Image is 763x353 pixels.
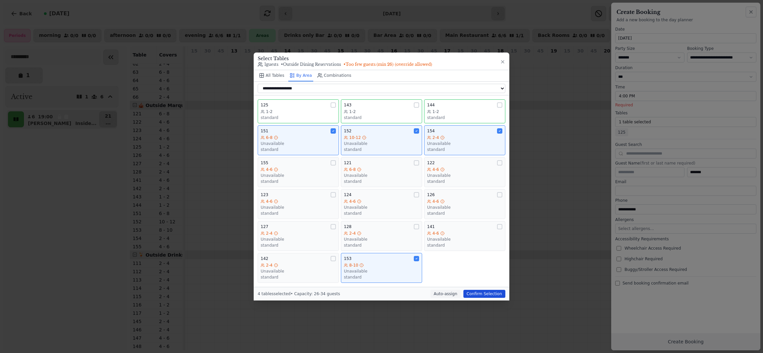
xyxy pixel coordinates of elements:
span: 1 guests [258,62,278,67]
div: Unavailable [261,269,336,274]
div: standard [344,179,419,184]
div: Unavailable [261,205,336,210]
div: Unavailable [261,173,336,178]
button: 1224-6Unavailablestandard [424,157,505,187]
button: 1431-2standard [341,99,422,123]
div: standard [344,243,419,248]
div: Unavailable [261,237,336,242]
span: 124 [344,192,352,197]
button: All Tables [258,70,286,81]
span: 127 [261,224,268,229]
button: 1282-4Unavailablestandard [341,221,422,251]
div: Unavailable [427,173,502,178]
span: 121 [344,160,352,166]
button: 1272-4Unavailablestandard [258,221,339,251]
div: standard [261,147,336,152]
span: 6-8 [266,135,273,140]
span: 128 [344,224,352,229]
div: Unavailable [344,237,419,242]
span: 2-4 [266,231,273,236]
span: 4-6 [349,199,356,204]
span: • Too few guests (min 26) [344,62,432,67]
span: 143 [344,102,352,108]
button: 1542-4Unavailablestandard [424,125,505,155]
div: standard [261,243,336,248]
div: Unavailable [344,269,419,274]
div: standard [261,115,336,120]
span: 1-2 [266,109,273,114]
button: 1554-6Unavailablestandard [258,157,339,187]
div: standard [427,211,502,216]
span: 141 [427,224,435,229]
button: 1422-4Unavailablestandard [258,253,339,283]
div: standard [261,179,336,184]
span: 6-8 [349,167,356,172]
span: 123 [261,192,268,197]
span: 122 [427,160,435,166]
h3: Select Tables [258,55,432,62]
span: 2-4 [432,135,439,140]
div: Unavailable [427,205,502,210]
div: standard [427,115,502,120]
button: 1516-8Unavailablestandard [258,125,339,155]
span: 1-2 [432,109,439,114]
button: 1414-6Unavailablestandard [424,221,505,251]
button: Combinations [316,70,353,81]
span: 153 [344,256,352,261]
span: 4-6 [432,231,439,236]
span: 4-6 [432,167,439,172]
span: 1-2 [349,109,356,114]
button: 1234-6Unavailablestandard [258,189,339,219]
div: Unavailable [344,205,419,210]
button: 1538-10Unavailablestandard [341,253,422,283]
span: 4-6 [266,167,273,172]
div: Unavailable [427,237,502,242]
span: (override allowed) [395,62,432,67]
button: 1264-6Unavailablestandard [424,189,505,219]
button: By Area [288,70,313,81]
span: 126 [427,192,435,197]
span: 2-4 [266,263,273,268]
span: • Outside Dining Reservations [281,62,341,67]
div: standard [427,243,502,248]
button: Confirm Selection [463,290,505,298]
button: Auto-assign [430,290,461,298]
div: Unavailable [344,141,419,146]
div: standard [344,275,419,280]
span: 144 [427,102,435,108]
div: Unavailable [261,141,336,146]
button: 15210-12Unavailablestandard [341,125,422,155]
span: 8-10 [349,263,358,268]
span: 2-4 [349,231,356,236]
button: 1441-2standard [424,99,505,123]
div: Unavailable [427,141,502,146]
span: 151 [261,128,268,134]
span: 4-6 [266,199,273,204]
span: 152 [344,128,352,134]
span: 125 [261,102,268,108]
span: 154 [427,128,435,134]
div: standard [261,275,336,280]
div: standard [427,147,502,152]
button: 1251-2standard [258,99,339,123]
div: standard [344,147,419,152]
div: standard [261,211,336,216]
span: 142 [261,256,268,261]
div: standard [344,115,419,120]
span: 10-12 [349,135,361,140]
div: standard [344,211,419,216]
span: 4-6 [432,199,439,204]
button: 1216-8Unavailablestandard [341,157,422,187]
button: 1244-6Unavailablestandard [341,189,422,219]
div: Unavailable [344,173,419,178]
span: 4 tables selected • Capacity: 26-34 guests [258,292,340,296]
span: 155 [261,160,268,166]
div: standard [427,179,502,184]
